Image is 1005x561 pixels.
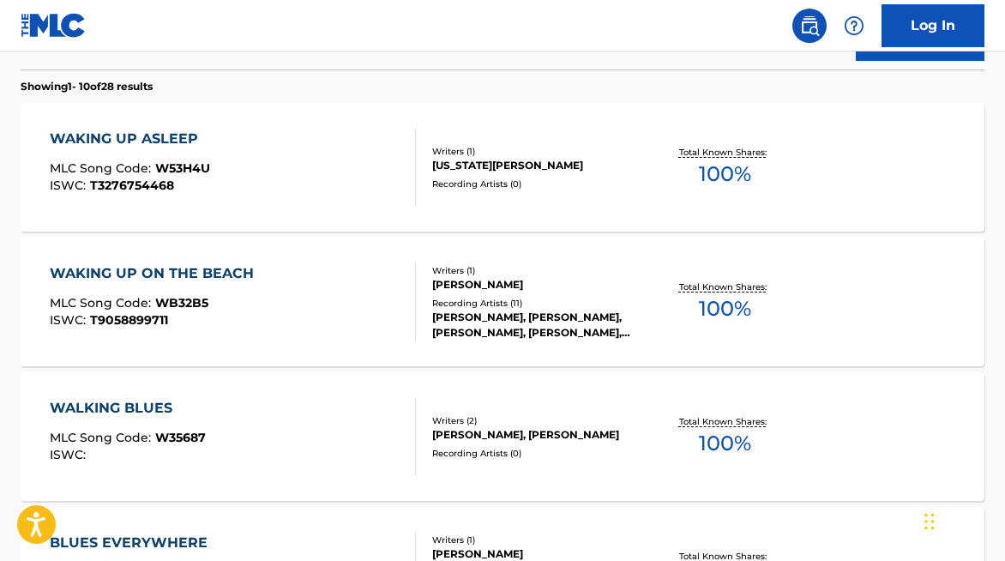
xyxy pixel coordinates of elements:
p: Total Known Shares: [679,280,771,293]
p: Total Known Shares: [679,415,771,428]
div: Recording Artists ( 0 ) [432,447,645,460]
img: help [844,15,864,36]
div: WALKING BLUES [50,398,206,419]
iframe: Chat Widget [919,479,1005,561]
div: [PERSON_NAME], [PERSON_NAME], [PERSON_NAME], [PERSON_NAME], [PERSON_NAME] [432,310,645,341]
span: ISWC : [50,447,90,462]
span: T3276754468 [90,178,174,193]
span: 100 % [699,293,751,324]
a: Log In [882,4,984,47]
a: WAKING UP ON THE BEACHMLC Song Code:WB32B5ISWC:T9058899711Writers (1)[PERSON_NAME]Recording Artis... [21,238,984,366]
div: Writers ( 1 ) [432,145,645,158]
span: 100 % [699,159,751,190]
div: WAKING UP ON THE BEACH [50,263,262,284]
span: W35687 [155,430,206,445]
div: Recording Artists ( 11 ) [432,297,645,310]
span: WB32B5 [155,295,208,311]
p: Showing 1 - 10 of 28 results [21,79,153,94]
span: MLC Song Code : [50,295,155,311]
span: MLC Song Code : [50,160,155,176]
span: MLC Song Code : [50,430,155,445]
a: WAKING UP ASLEEPMLC Song Code:W53H4UISWC:T3276754468Writers (1)[US_STATE][PERSON_NAME]Recording A... [21,103,984,232]
div: [PERSON_NAME], [PERSON_NAME] [432,427,645,443]
span: W53H4U [155,160,210,176]
div: Writers ( 1 ) [432,264,645,277]
div: Recording Artists ( 0 ) [432,178,645,190]
span: 100 % [699,428,751,459]
img: MLC Logo [21,13,87,38]
span: ISWC : [50,312,90,328]
p: Total Known Shares: [679,146,771,159]
span: T9058899711 [90,312,168,328]
div: [PERSON_NAME] [432,277,645,293]
div: WAKING UP ASLEEP [50,129,210,149]
a: Public Search [792,9,827,43]
div: Help [837,9,871,43]
a: WALKING BLUESMLC Song Code:W35687ISWC:Writers (2)[PERSON_NAME], [PERSON_NAME]Recording Artists (0... [21,372,984,501]
div: Drag [924,496,935,547]
div: [US_STATE][PERSON_NAME] [432,158,645,173]
img: search [799,15,820,36]
div: Writers ( 1 ) [432,534,645,546]
div: Writers ( 2 ) [432,414,645,427]
div: BLUES EVERYWHERE [50,533,216,553]
span: ISWC : [50,178,90,193]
